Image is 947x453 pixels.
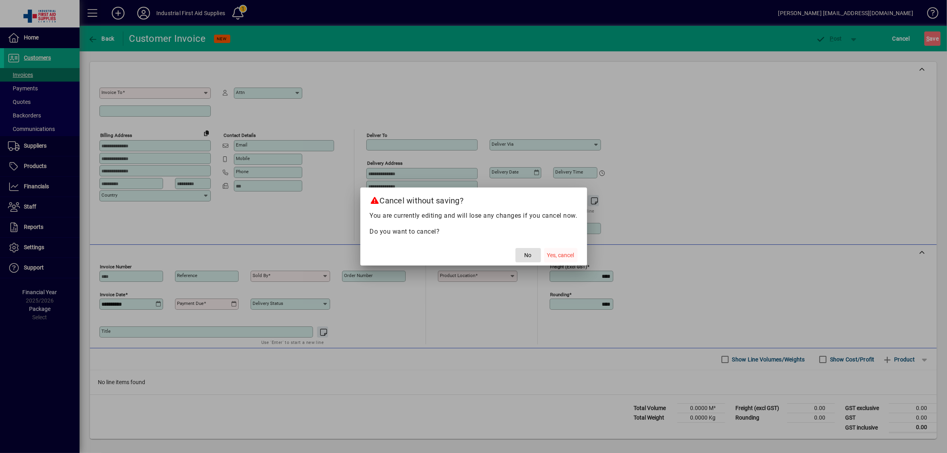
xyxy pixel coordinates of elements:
[525,251,532,260] span: No
[515,248,541,262] button: No
[370,227,578,236] p: Do you want to cancel?
[370,211,578,221] p: You are currently editing and will lose any changes if you cancel now.
[360,187,587,211] h2: Cancel without saving?
[547,251,574,260] span: Yes, cancel
[544,248,578,262] button: Yes, cancel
